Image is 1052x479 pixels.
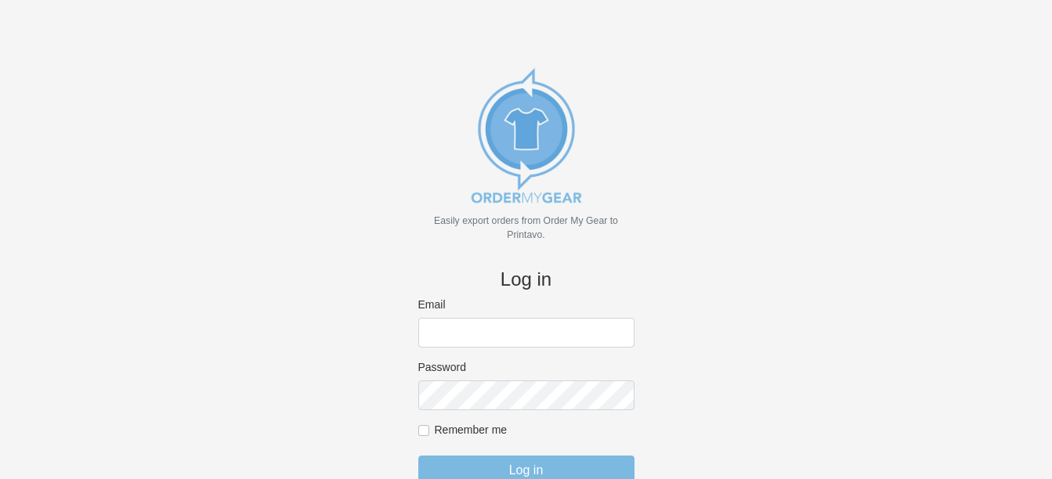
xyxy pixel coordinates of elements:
label: Email [418,297,634,312]
label: Password [418,360,634,374]
label: Remember me [435,423,634,437]
p: Easily export orders from Order My Gear to Printavo. [418,214,634,242]
h4: Log in [418,268,634,291]
img: new_omg_export_logo-652582c309f788888370c3373ec495a74b7b3fc93c8838f76510ecd25890bcc4.png [448,57,605,214]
